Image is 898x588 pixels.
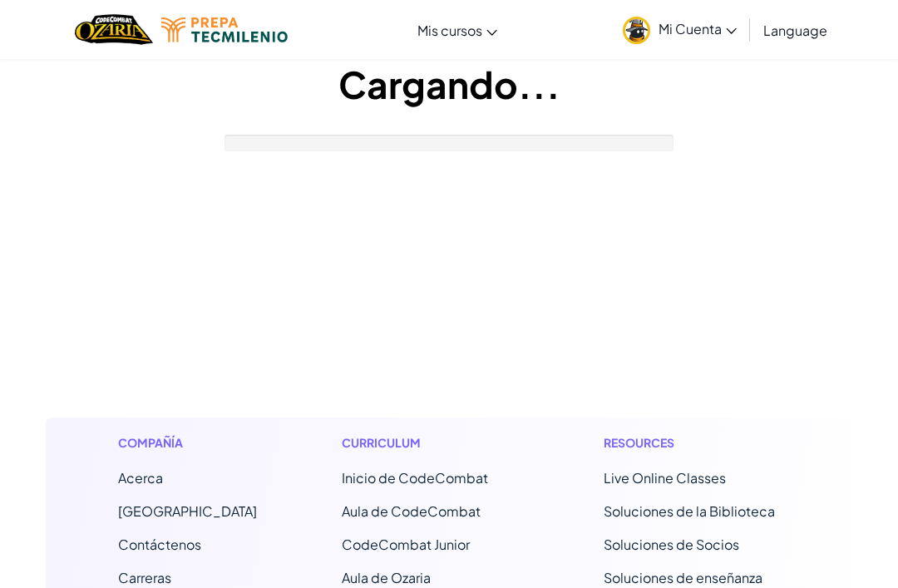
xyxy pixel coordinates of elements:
[342,536,470,553] a: CodeCombat Junior
[417,22,482,39] span: Mis cursos
[755,7,836,52] a: Language
[659,20,737,37] span: Mi Cuenta
[118,536,201,553] span: Contáctenos
[342,469,488,487] span: Inicio de CodeCombat
[118,502,257,520] a: [GEOGRAPHIC_DATA]
[118,469,163,487] a: Acerca
[604,569,762,586] a: Soluciones de enseñanza
[342,434,519,452] h1: Curriculum
[763,22,827,39] span: Language
[75,12,152,47] a: Ozaria by CodeCombat logo
[161,17,288,42] img: Tecmilenio logo
[342,569,431,586] a: Aula de Ozaria
[604,502,775,520] a: Soluciones de la Biblioteca
[75,12,152,47] img: Home
[623,17,650,44] img: avatar
[342,502,481,520] a: Aula de CodeCombat
[604,469,726,487] a: Live Online Classes
[409,7,506,52] a: Mis cursos
[118,434,257,452] h1: Compañía
[614,3,745,56] a: Mi Cuenta
[604,434,781,452] h1: Resources
[118,569,171,586] a: Carreras
[604,536,739,553] a: Soluciones de Socios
